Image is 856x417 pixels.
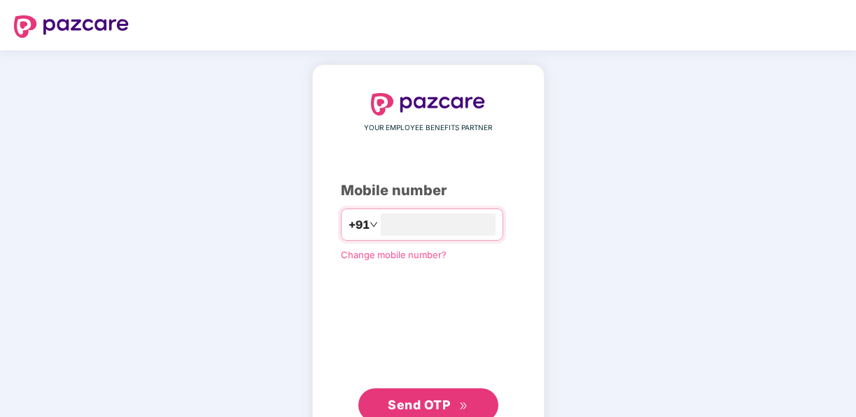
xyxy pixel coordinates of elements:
span: YOUR EMPLOYEE BENEFITS PARTNER [364,122,492,134]
img: logo [371,93,486,115]
span: down [370,220,378,229]
a: Change mobile number? [341,249,447,260]
span: double-right [459,402,468,411]
div: Mobile number [341,180,516,202]
img: logo [14,15,129,38]
span: Send OTP [388,397,450,412]
span: +91 [349,216,370,234]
